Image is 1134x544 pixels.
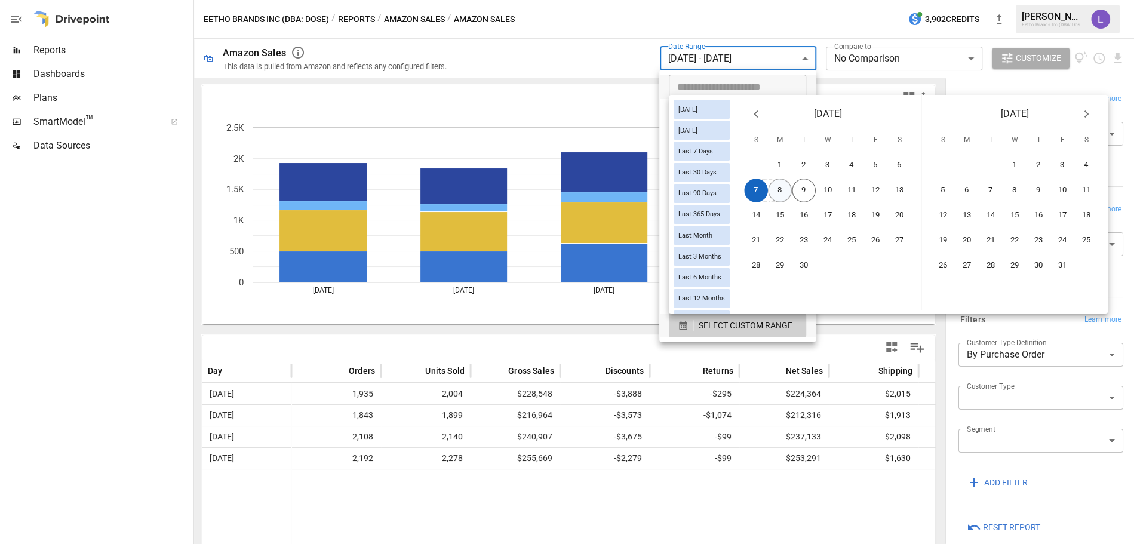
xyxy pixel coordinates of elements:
[887,179,911,202] button: 13
[792,153,816,177] button: 2
[674,253,726,260] span: Last 3 Months
[792,179,816,202] button: 9
[674,142,730,161] div: Last 7 Days
[841,128,862,152] span: Thursday
[887,153,911,177] button: 6
[659,146,816,170] li: Last 30 Days
[674,268,730,287] div: Last 6 Months
[956,128,978,152] span: Monday
[887,229,911,253] button: 27
[887,204,911,228] button: 20
[979,254,1003,278] button: 28
[744,102,768,126] button: Previous month
[768,179,792,202] button: 8
[979,229,1003,253] button: 21
[955,254,979,278] button: 27
[674,106,702,113] span: [DATE]
[1074,153,1098,177] button: 4
[863,153,887,177] button: 5
[659,242,816,266] li: Month to Date
[674,205,730,224] div: Last 365 Days
[674,310,730,329] div: Last Year
[816,179,840,202] button: 10
[955,229,979,253] button: 20
[931,229,955,253] button: 19
[1027,229,1050,253] button: 23
[931,204,955,228] button: 12
[840,204,863,228] button: 18
[865,128,886,152] span: Friday
[1004,128,1025,152] span: Wednesday
[768,254,792,278] button: 29
[659,122,816,146] li: Last 7 Days
[816,229,840,253] button: 24
[769,128,791,152] span: Monday
[744,229,768,253] button: 21
[1027,179,1050,202] button: 9
[1052,128,1073,152] span: Friday
[863,179,887,202] button: 12
[674,147,718,155] span: Last 7 Days
[840,229,863,253] button: 25
[792,204,816,228] button: 16
[816,204,840,228] button: 17
[659,194,816,218] li: Last 6 Months
[792,254,816,278] button: 30
[1074,204,1098,228] button: 18
[1001,106,1029,122] span: [DATE]
[1028,128,1049,152] span: Thursday
[931,179,955,202] button: 5
[955,204,979,228] button: 13
[674,226,730,245] div: Last Month
[863,229,887,253] button: 26
[1027,204,1050,228] button: 16
[1074,179,1098,202] button: 11
[674,100,730,119] div: [DATE]
[674,184,730,203] div: Last 90 Days
[669,314,806,337] button: SELECT CUSTOM RANGE
[699,318,792,333] span: SELECT CUSTOM RANGE
[674,210,725,218] span: Last 365 Days
[768,204,792,228] button: 15
[979,204,1003,228] button: 14
[744,204,768,228] button: 14
[674,127,702,134] span: [DATE]
[931,254,955,278] button: 26
[1003,229,1027,253] button: 22
[674,294,730,302] span: Last 12 Months
[1003,153,1027,177] button: 1
[674,247,730,266] div: Last 3 Months
[768,229,792,253] button: 22
[932,128,954,152] span: Sunday
[674,273,726,281] span: Last 6 Months
[863,204,887,228] button: 19
[817,128,838,152] span: Wednesday
[674,232,717,239] span: Last Month
[674,121,730,140] div: [DATE]
[1050,254,1074,278] button: 31
[1050,204,1074,228] button: 17
[889,128,910,152] span: Saturday
[816,153,840,177] button: 3
[659,170,816,194] li: Last 3 Months
[1027,153,1050,177] button: 2
[659,99,816,122] li: [DATE]
[1050,229,1074,253] button: 24
[768,153,792,177] button: 1
[674,168,721,176] span: Last 30 Days
[1050,153,1074,177] button: 3
[1027,254,1050,278] button: 30
[1003,204,1027,228] button: 15
[980,128,1001,152] span: Tuesday
[1074,102,1098,126] button: Next month
[979,179,1003,202] button: 7
[840,153,863,177] button: 4
[1003,179,1027,202] button: 8
[1050,179,1074,202] button: 10
[659,266,816,290] li: This Quarter
[955,179,979,202] button: 6
[840,179,863,202] button: 11
[674,189,721,197] span: Last 90 Days
[814,106,842,122] span: [DATE]
[674,163,730,182] div: Last 30 Days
